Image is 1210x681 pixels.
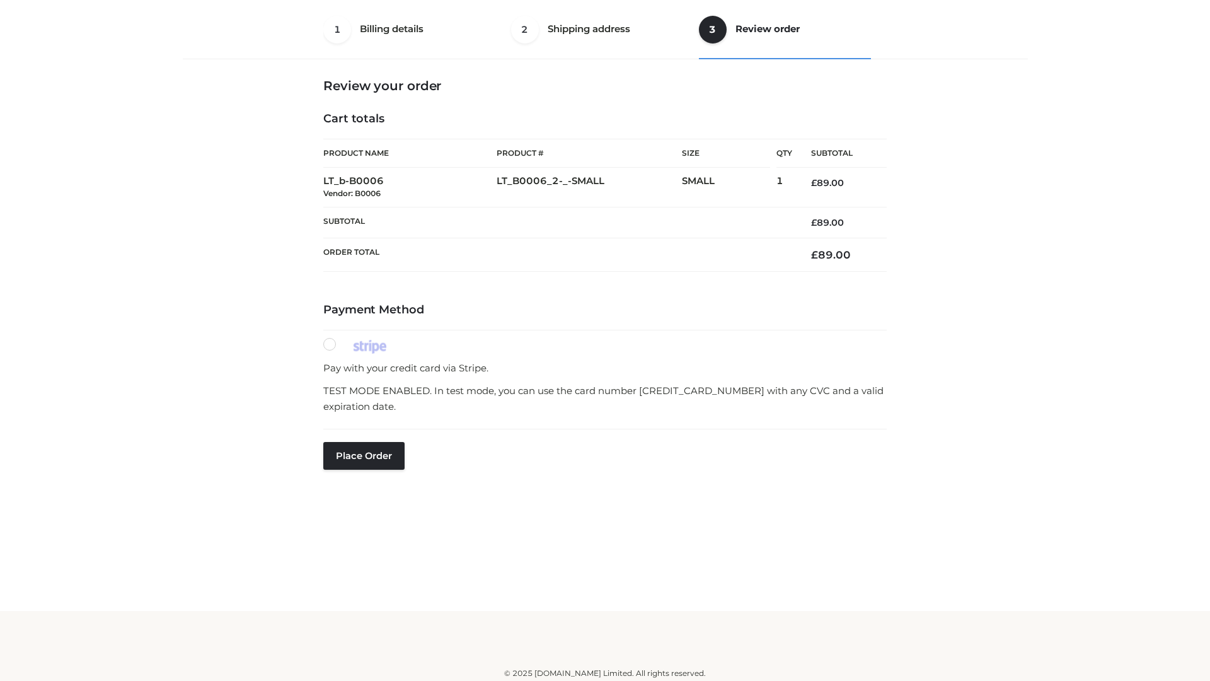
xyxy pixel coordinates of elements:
[323,207,792,238] th: Subtotal
[792,139,887,168] th: Subtotal
[811,217,817,228] span: £
[323,112,887,126] h4: Cart totals
[187,667,1023,680] div: © 2025 [DOMAIN_NAME] Limited. All rights reserved.
[682,168,776,207] td: SMALL
[497,168,682,207] td: LT_B0006_2-_-SMALL
[811,248,818,261] span: £
[323,78,887,93] h3: Review your order
[323,238,792,272] th: Order Total
[682,139,770,168] th: Size
[776,139,792,168] th: Qty
[811,177,844,189] bdi: 89.00
[811,248,851,261] bdi: 89.00
[497,139,682,168] th: Product #
[323,303,887,317] h4: Payment Method
[323,139,497,168] th: Product Name
[323,383,887,415] p: TEST MODE ENABLED. In test mode, you can use the card number [CREDIT_CARD_NUMBER] with any CVC an...
[776,168,792,207] td: 1
[811,177,817,189] span: £
[323,189,381,198] small: Vendor: B0006
[323,168,497,207] td: LT_b-B0006
[323,360,887,376] p: Pay with your credit card via Stripe.
[811,217,844,228] bdi: 89.00
[323,442,405,470] button: Place order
